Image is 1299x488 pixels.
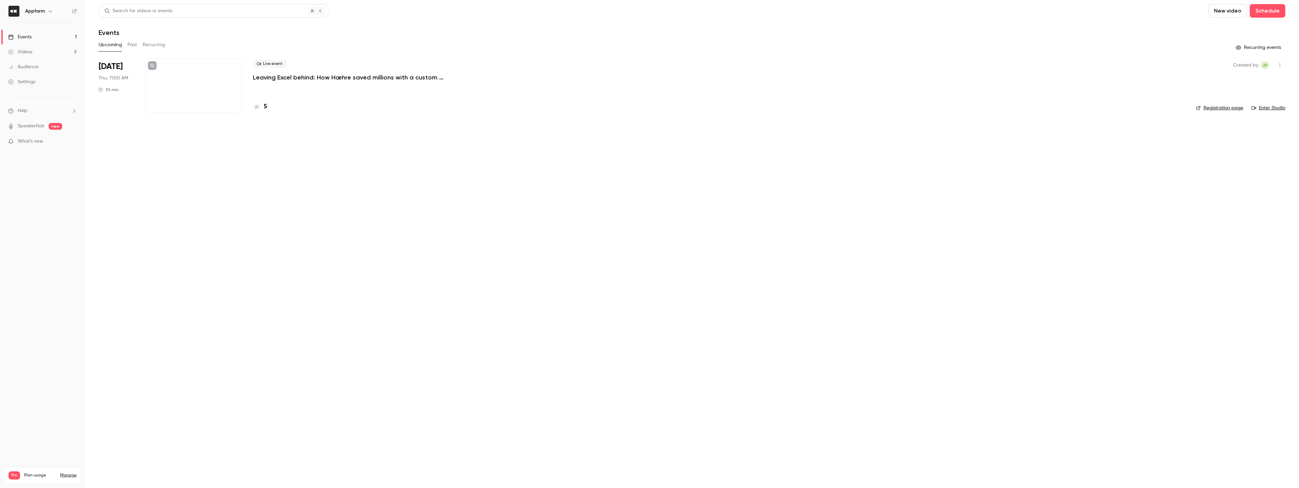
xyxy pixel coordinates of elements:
[1233,61,1258,69] span: Created by
[25,8,45,15] h6: Appfarm
[1251,105,1285,111] a: Enter Studio
[143,39,166,50] button: Recurring
[99,58,134,113] div: Sep 18 Thu, 11:00 AM (Europe/Oslo)
[8,64,38,70] div: Audience
[1261,61,1269,69] span: Julie Remen
[99,61,123,72] span: [DATE]
[8,78,35,85] div: Settings
[18,138,43,145] span: What's new
[18,107,28,114] span: Help
[1196,105,1243,111] a: Registration page
[24,473,56,478] span: Plan usage
[104,7,172,15] div: Search for videos or events
[1250,4,1285,18] button: Schedule
[8,49,32,55] div: Videos
[99,39,122,50] button: Upcoming
[8,6,19,17] img: Appfarm
[99,87,119,92] div: 30 min
[253,60,287,68] span: Live event
[8,471,20,480] span: Pro
[127,39,137,50] button: Past
[1263,61,1268,69] span: JR
[264,102,267,111] h4: 5
[49,123,62,130] span: new
[99,75,128,82] span: Thu, 11:00 AM
[1233,42,1285,53] button: Recurring events
[8,107,77,114] li: help-dropdown-opener
[60,473,76,478] a: Manage
[253,102,267,111] a: 5
[1208,4,1247,18] button: New video
[8,34,32,40] div: Events
[18,123,45,130] a: SpeakerHub
[99,29,119,37] h1: Events
[253,73,457,82] a: Leaving Excel behind: How Hæhre saved millions with a custom resource planner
